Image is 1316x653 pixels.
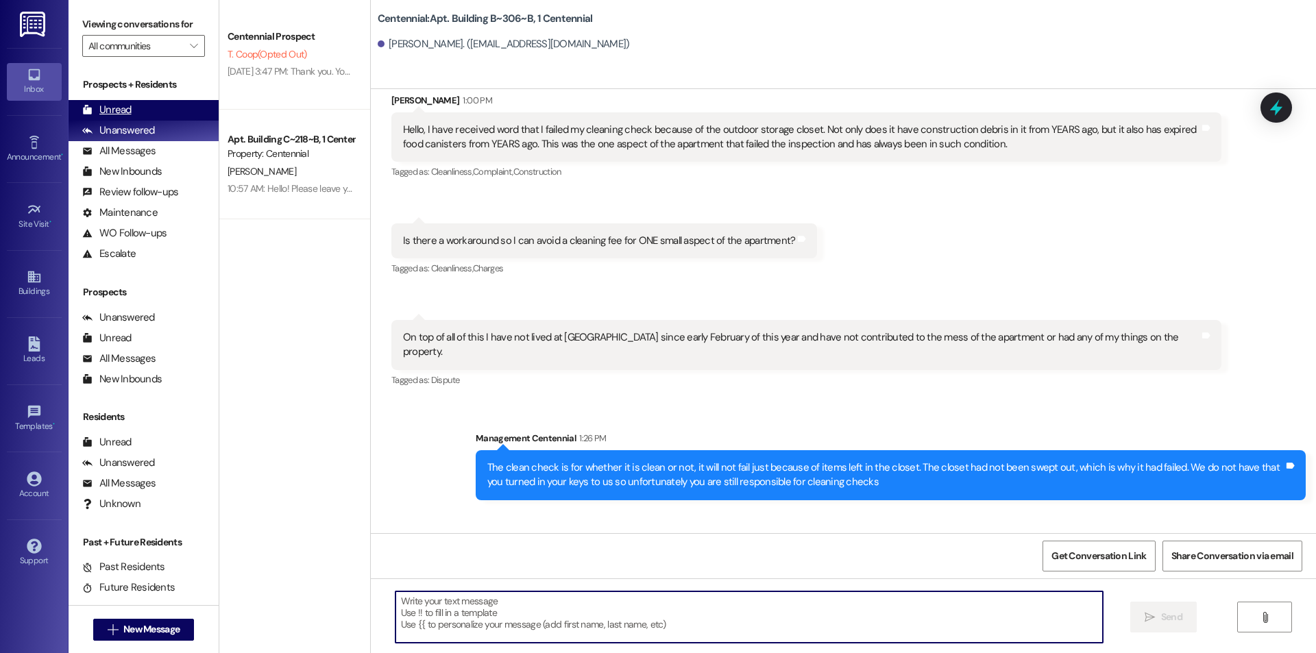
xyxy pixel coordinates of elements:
i:  [1145,612,1155,623]
span: Send [1161,610,1182,624]
span: • [53,419,55,429]
input: All communities [88,35,183,57]
div: Unanswered [82,123,155,138]
a: Templates • [7,400,62,437]
span: New Message [123,622,180,637]
a: Leads [7,332,62,369]
div: Unread [82,331,132,345]
div: New Inbounds [82,164,162,179]
a: Support [7,534,62,571]
i:  [108,624,118,635]
div: Review follow-ups [82,185,178,199]
div: Tagged as: [391,370,1221,390]
span: Dispute [431,374,459,386]
i:  [190,40,197,51]
div: Prospects + Residents [69,77,219,92]
div: 10:57 AM: Hello! Please leave your storage closet on the patios unlocked so the cleaning checkers... [228,182,730,195]
a: Site Visit • [7,198,62,235]
div: Centennial Prospect [228,29,354,44]
div: Hello, I have received word that I failed my cleaning check because of the outdoor storage closet... [403,123,1199,152]
div: Is there a workaround so I can avoid a cleaning fee for ONE small aspect of the apartment? [403,234,796,248]
div: Past + Future Residents [69,535,219,550]
div: Apt. Building C~218~B, 1 Centennial [228,132,354,147]
span: Complaint , [473,166,513,177]
label: Viewing conversations for [82,14,205,35]
div: Future Residents [82,580,175,595]
div: Residents [69,410,219,424]
button: Get Conversation Link [1043,541,1155,571]
div: WO Follow-ups [82,226,167,241]
button: Share Conversation via email [1162,541,1302,571]
div: Prospects [69,285,219,299]
span: Cleanliness , [431,262,473,274]
span: T. Coop (Opted Out) [228,48,306,60]
div: Past Residents [82,560,165,574]
a: Buildings [7,265,62,302]
div: All Messages [82,144,156,158]
a: Account [7,467,62,504]
div: Maintenance [82,206,158,220]
span: [PERSON_NAME] [228,165,296,177]
div: All Messages [82,352,156,366]
div: The clean check is for whether it is clean or not, it will not fail just because of items left in... [487,460,1284,490]
span: Get Conversation Link [1051,549,1146,563]
div: Unread [82,103,132,117]
button: New Message [93,619,195,641]
div: Unanswered [82,310,155,325]
div: [DATE] 3:47 PM: Thank you. You will no longer receive texts from this thread. Please reply with '... [228,65,903,77]
span: Construction [513,166,561,177]
b: Centennial: Apt. Building B~306~B, 1 Centennial [378,12,593,26]
div: Escalate [82,247,136,261]
div: Unknown [82,497,141,511]
div: Unanswered [82,456,155,470]
div: [PERSON_NAME] [391,93,1221,112]
span: Cleanliness , [431,166,473,177]
div: 1:26 PM [576,431,606,445]
span: • [61,150,63,160]
div: Tagged as: [391,162,1221,182]
div: Tagged as: [391,258,818,278]
span: Share Conversation via email [1171,549,1293,563]
div: On top of all of this I have not lived at [GEOGRAPHIC_DATA] since early February of this year and... [403,330,1199,360]
div: All Messages [82,476,156,491]
div: Property: Centennial [228,147,354,161]
span: • [49,217,51,227]
div: 1:00 PM [459,93,491,108]
img: ResiDesk Logo [20,12,48,37]
a: Inbox [7,63,62,100]
button: Send [1130,602,1197,632]
div: [PERSON_NAME]. ([EMAIL_ADDRESS][DOMAIN_NAME]) [378,37,630,51]
i:  [1260,612,1270,623]
div: Management Centennial [476,431,1306,450]
div: New Inbounds [82,372,162,386]
div: Unread [82,435,132,449]
span: Charges [473,262,503,274]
